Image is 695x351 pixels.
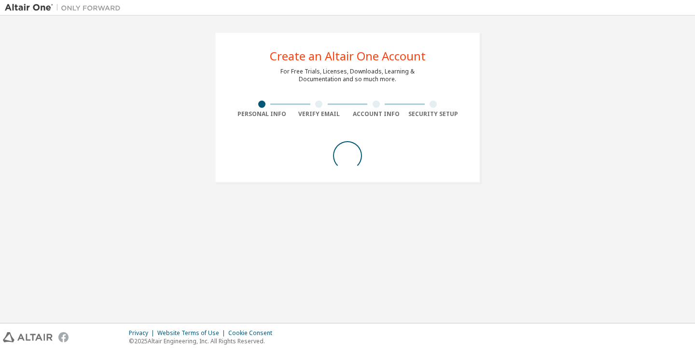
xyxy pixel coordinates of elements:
div: Privacy [129,329,157,337]
div: Cookie Consent [228,329,278,337]
p: © 2025 Altair Engineering, Inc. All Rights Reserved. [129,337,278,345]
img: facebook.svg [58,332,69,342]
img: altair_logo.svg [3,332,53,342]
div: Verify Email [291,110,348,118]
div: Security Setup [405,110,462,118]
img: Altair One [5,3,125,13]
div: For Free Trials, Licenses, Downloads, Learning & Documentation and so much more. [280,68,415,83]
div: Personal Info [233,110,291,118]
div: Website Terms of Use [157,329,228,337]
div: Account Info [347,110,405,118]
div: Create an Altair One Account [270,50,426,62]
